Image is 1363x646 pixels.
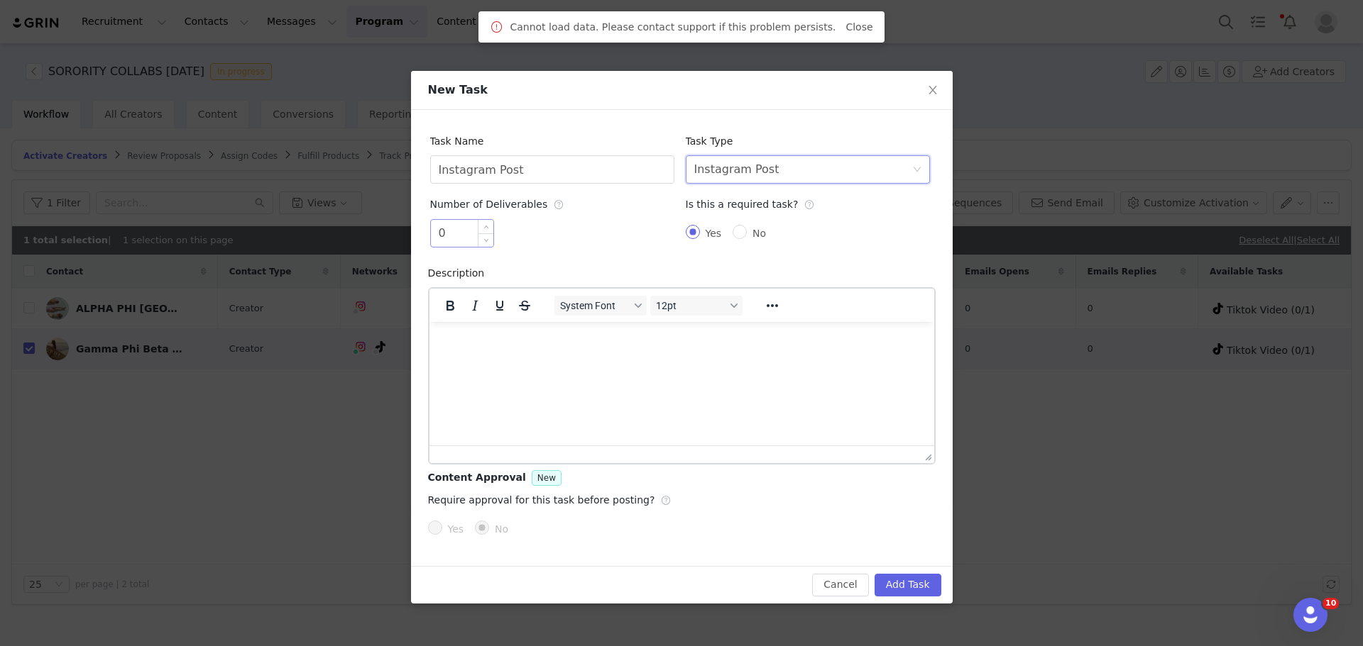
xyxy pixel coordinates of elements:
span: Require approval for this task before posting? [428,494,672,506]
button: Fonts [554,296,647,316]
button: Underline [488,296,512,316]
span: New [537,473,556,483]
span: No [489,523,514,535]
i: icon: up [483,225,488,230]
span: No [747,228,772,239]
span: 12pt [656,300,726,311]
i: icon: close [927,84,938,96]
span: Yes [442,523,470,535]
button: Strikethrough [513,296,537,316]
span: System Font [560,300,630,311]
a: Close [845,21,872,33]
button: Cancel [812,574,868,596]
button: Close [913,71,953,111]
button: Italic [463,296,487,316]
span: New Task [428,83,488,96]
iframe: Rich Text Area [429,322,934,445]
button: Bold [438,296,462,316]
span: 10 [1323,598,1339,609]
span: Number of Deliverables [430,199,564,210]
span: Content Approval [428,472,526,483]
span: Cannot load data. Please contact support if this problem persists. [510,20,836,35]
span: Decrease Value [478,233,493,247]
label: Description [428,267,492,279]
i: icon: down [483,238,488,243]
label: Task Type [686,135,740,147]
button: Reveal or hide additional toolbar items [760,296,784,316]
span: Is this a required task? [686,199,815,210]
div: Press the Up and Down arrow keys to resize the editor. [919,446,934,463]
button: Font sizes [650,296,743,316]
iframe: Intercom live chat [1293,598,1328,632]
i: icon: down [913,165,921,175]
span: Increase Value [478,220,493,233]
label: Task Name [430,135,491,147]
button: Add Task [875,574,941,596]
div: Instagram Post [694,156,779,183]
span: Yes [700,228,728,239]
